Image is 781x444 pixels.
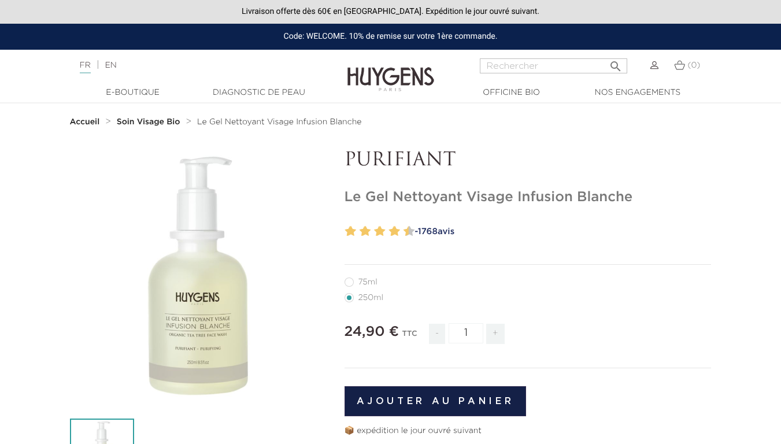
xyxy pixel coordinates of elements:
input: Rechercher [480,58,627,73]
span: (0) [687,61,700,69]
label: 2 [347,223,356,240]
img: Huygens [347,49,434,93]
h1: Le Gel Nettoyant Visage Infusion Blanche [345,189,712,206]
span: 24,90 € [345,325,399,339]
label: 250ml [345,293,397,302]
p: PURIFIANT [345,150,712,172]
span: + [486,324,505,344]
a: Diagnostic de peau [201,87,317,99]
label: 75ml [345,277,391,287]
a: -1768avis [411,223,712,240]
label: 8 [391,223,400,240]
label: 1 [343,223,347,240]
strong: Soin Visage Bio [117,118,180,126]
div: TTC [402,321,417,353]
a: FR [80,61,91,73]
label: 5 [372,223,376,240]
button: Ajouter au panier [345,386,527,416]
label: 10 [406,223,414,240]
a: Officine Bio [454,87,569,99]
span: Le Gel Nettoyant Visage Infusion Blanche [197,118,361,126]
p: 📦 expédition le jour ouvré suivant [345,425,712,437]
label: 4 [362,223,371,240]
a: E-Boutique [75,87,191,99]
div: | [74,58,317,72]
span: - [429,324,445,344]
a: EN [105,61,116,69]
label: 7 [386,223,390,240]
input: Quantité [449,323,483,343]
label: 9 [401,223,405,240]
a: Nos engagements [580,87,695,99]
i:  [609,56,623,70]
strong: Accueil [70,118,100,126]
a: Le Gel Nettoyant Visage Infusion Blanche [197,117,361,127]
a: Soin Visage Bio [117,117,183,127]
label: 6 [377,223,386,240]
button:  [605,55,626,71]
label: 3 [357,223,361,240]
a: Accueil [70,117,102,127]
span: 1768 [418,227,438,236]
